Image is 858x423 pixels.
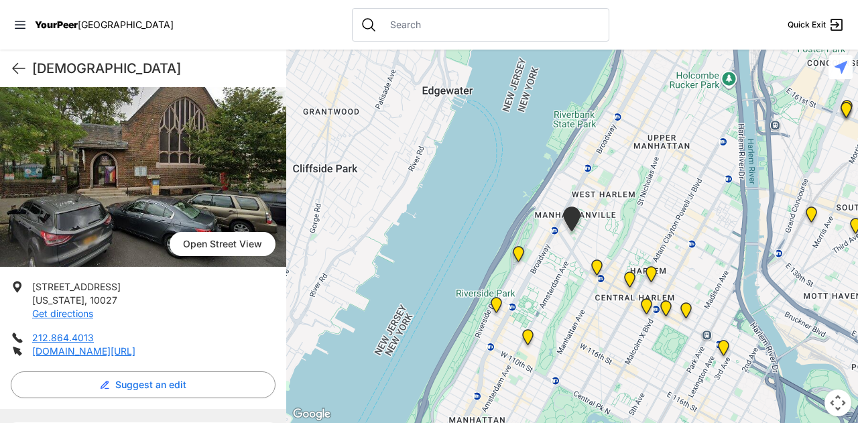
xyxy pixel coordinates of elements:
span: , [84,294,87,306]
a: [DOMAIN_NAME][URL] [32,345,135,357]
div: Manhattan [505,241,532,273]
span: [STREET_ADDRESS] [32,281,121,292]
a: Get directions [32,308,93,319]
a: Quick Exit [788,17,845,33]
div: East Harlem [672,297,700,329]
button: Map camera controls [824,389,851,416]
div: Manhattan [652,295,680,327]
h1: [DEMOGRAPHIC_DATA] [32,59,275,78]
a: Open this area in Google Maps (opens a new window) [290,406,334,423]
a: YourPeer[GEOGRAPHIC_DATA] [35,21,174,29]
div: The Cathedral Church of St. John the Divine [514,324,542,356]
div: Main Location [710,335,737,367]
div: Ford Hall [483,292,510,324]
div: Uptown/Harlem DYCD Youth Drop-in Center [616,266,643,298]
span: Open Street View [170,232,275,256]
div: Manhattan [637,261,665,293]
div: The PILLARS – Holistic Recovery Support [583,254,611,286]
span: [GEOGRAPHIC_DATA] [78,19,174,30]
div: Harm Reduction Center [798,201,825,233]
button: Suggest an edit [11,371,275,398]
a: 212.864.4013 [32,332,94,343]
span: 10027 [90,294,117,306]
span: [US_STATE] [32,294,84,306]
img: Google [290,406,334,423]
span: Suggest an edit [115,378,186,391]
input: Search [382,18,601,32]
span: Quick Exit [788,19,826,30]
span: YourPeer [35,19,78,30]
